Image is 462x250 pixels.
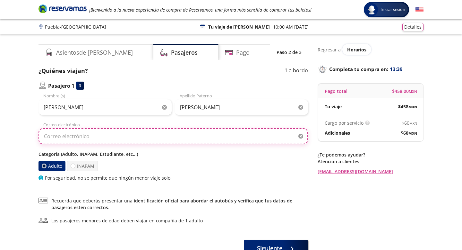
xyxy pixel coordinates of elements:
[318,168,424,175] a: [EMAIL_ADDRESS][DOMAIN_NAME]
[51,198,292,210] a: identificación oficial para abordar el autobús y verifica que tus datos de pasajeros estén correc...
[408,104,417,109] small: MXN
[318,46,341,53] p: Regresar a
[325,120,364,126] p: Cargo por servicio
[89,7,312,13] em: ¡Bienvenido a la nueva experiencia de compra de Reservamos, una forma más sencilla de comprar tus...
[325,88,347,94] p: Pago total
[38,99,172,115] input: Nombre (s)
[175,99,308,115] input: Apellido Paterno
[38,67,88,75] p: ¿Quiénes viajan?
[401,129,417,136] span: $ 60
[347,47,366,53] span: Horarios
[38,4,87,13] i: Brand Logo
[38,151,308,157] p: Categoría (Adulto, INAPAM, Estudiante, etc...)
[398,103,417,110] span: $ 458
[208,23,270,30] p: Tu viaje de [PERSON_NAME]
[392,88,417,94] span: $ 458.00
[277,49,302,56] p: Paso 2 de 3
[409,89,417,94] small: MXN
[318,151,424,158] p: ¿Te podemos ayudar?
[318,65,424,74] p: Completa tu compra en :
[45,23,106,30] p: Puebla - [GEOGRAPHIC_DATA]
[325,129,350,136] p: Adicionales
[408,131,417,136] small: MXN
[409,121,417,126] small: MXN
[390,66,403,73] span: 13:39
[273,23,309,30] p: 10:00 AM [DATE]
[318,158,424,165] p: Atención a clientes
[48,82,74,90] p: Pasajero 1
[325,103,342,110] p: Tu viaje
[51,197,308,211] span: Recuerda que deberás presentar una
[38,128,308,144] input: Correo electrónico
[45,174,170,181] p: Por seguridad, no se permite que ningún menor viaje solo
[171,48,198,57] h4: Pasajeros
[318,44,424,55] div: Regresar a ver horarios
[402,23,424,31] button: Detalles
[56,48,133,57] h4: Asientos de [PERSON_NAME]
[38,161,65,171] label: Adulto
[51,217,203,224] div: Los pasajeros menores de edad deben viajar en compañía de 1 adulto
[67,161,98,171] label: INAPAM
[76,82,84,90] div: 3
[378,6,408,13] span: Iniciar sesión
[402,120,417,126] span: $ 60
[415,6,424,14] button: English
[236,48,250,57] h4: Pago
[38,4,87,15] a: Brand Logo
[285,67,308,75] p: 1 a bordo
